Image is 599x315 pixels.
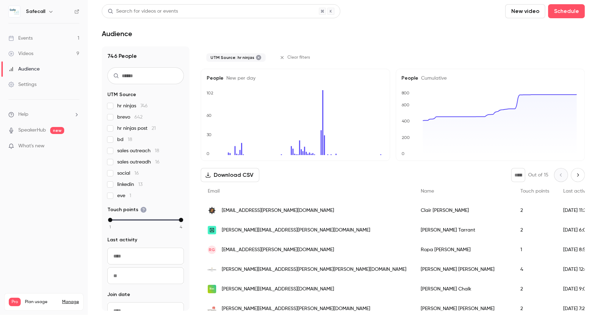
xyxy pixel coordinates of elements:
img: corinthia.com [208,265,216,274]
div: min [108,218,112,222]
span: hr ninjas [117,102,148,109]
input: From [107,248,184,264]
span: Touch points [107,206,147,213]
span: 1 [129,193,131,198]
text: 800 [401,91,410,95]
span: 16 [134,171,139,176]
div: Audience [8,66,40,73]
img: Safecall [9,6,20,17]
span: 746 [140,103,148,108]
iframe: Noticeable Trigger [71,143,79,149]
span: Clear filters [287,55,310,60]
img: kpsnacks.com [208,304,216,313]
a: SpeakerHub [18,127,46,134]
span: bd [117,136,132,143]
span: Cumulative [419,76,447,81]
img: network-n.com [208,226,216,234]
button: Schedule [548,4,585,18]
div: 2 [513,201,556,220]
span: [PERSON_NAME][EMAIL_ADDRESS][PERSON_NAME][DOMAIN_NAME] [222,305,370,313]
button: Clear filters [277,52,314,63]
div: 1 [513,240,556,260]
span: Help [18,111,28,118]
span: Pro [9,298,21,306]
span: 21 [152,126,156,131]
p: Out of 15 [528,172,548,179]
span: 13 [138,182,142,187]
span: social [117,170,139,177]
text: 200 [402,135,410,140]
text: 0 [206,151,209,156]
span: UTM Source: hr ninjas [211,55,254,60]
button: Next page [571,168,585,182]
div: 4 [513,260,556,279]
text: 0 [401,151,405,156]
span: Plan usage [25,299,58,305]
span: New per day [224,76,255,81]
text: 30 [207,132,212,137]
div: Clair [PERSON_NAME] [414,201,513,220]
h6: Safecall [26,8,45,15]
span: 18 [128,137,132,142]
span: new [50,127,64,134]
img: kiwieducation.co.uk [208,285,216,293]
li: help-dropdown-opener [8,111,79,118]
span: RG [209,247,215,253]
span: [EMAIL_ADDRESS][PERSON_NAME][DOMAIN_NAME] [222,207,334,214]
div: 2 [513,220,556,240]
text: 600 [401,102,410,107]
text: 400 [402,119,410,124]
span: [EMAIL_ADDRESS][PERSON_NAME][DOMAIN_NAME] [222,246,334,254]
img: bedsfire.gov.uk [208,206,216,215]
button: Download CSV [201,168,259,182]
span: Touch points [520,189,549,194]
div: [PERSON_NAME] Chalk [414,279,513,299]
span: eve [117,192,131,199]
div: Videos [8,50,33,57]
span: UTM Source [107,91,136,98]
span: Name [421,189,434,194]
span: linkedin [117,181,142,188]
span: 16 [155,160,160,165]
span: Last activity [563,189,591,194]
a: Manage [62,299,79,305]
div: max [179,218,183,222]
div: 2 [513,279,556,299]
button: New video [505,4,545,18]
span: 642 [134,115,142,120]
span: 1 [109,224,111,230]
span: brevo [117,114,142,121]
div: Events [8,35,33,42]
text: 60 [206,113,212,118]
h5: People [207,75,384,82]
span: [PERSON_NAME][EMAIL_ADDRESS][DOMAIN_NAME] [222,286,334,293]
span: Email [208,189,220,194]
span: sales outreach [117,147,159,154]
text: 102 [206,91,213,95]
h5: People [402,75,579,82]
span: Join date [107,291,130,298]
span: [PERSON_NAME][EMAIL_ADDRESS][PERSON_NAME][PERSON_NAME][DOMAIN_NAME] [222,266,406,273]
div: Ropa [PERSON_NAME] [414,240,513,260]
h1: Audience [102,29,132,38]
div: [PERSON_NAME] Tarrant [414,220,513,240]
input: To [107,267,184,284]
div: [PERSON_NAME] [PERSON_NAME] [414,260,513,279]
span: sales outreadh [117,159,160,166]
span: [PERSON_NAME][EMAIL_ADDRESS][PERSON_NAME][DOMAIN_NAME] [222,227,370,234]
div: Search for videos or events [108,8,178,15]
span: 4 [180,224,182,230]
span: 18 [155,148,159,153]
span: What's new [18,142,45,150]
h1: 746 People [107,52,184,60]
div: Settings [8,81,36,88]
span: Last activity [107,236,137,243]
span: hr ninjas post [117,125,156,132]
